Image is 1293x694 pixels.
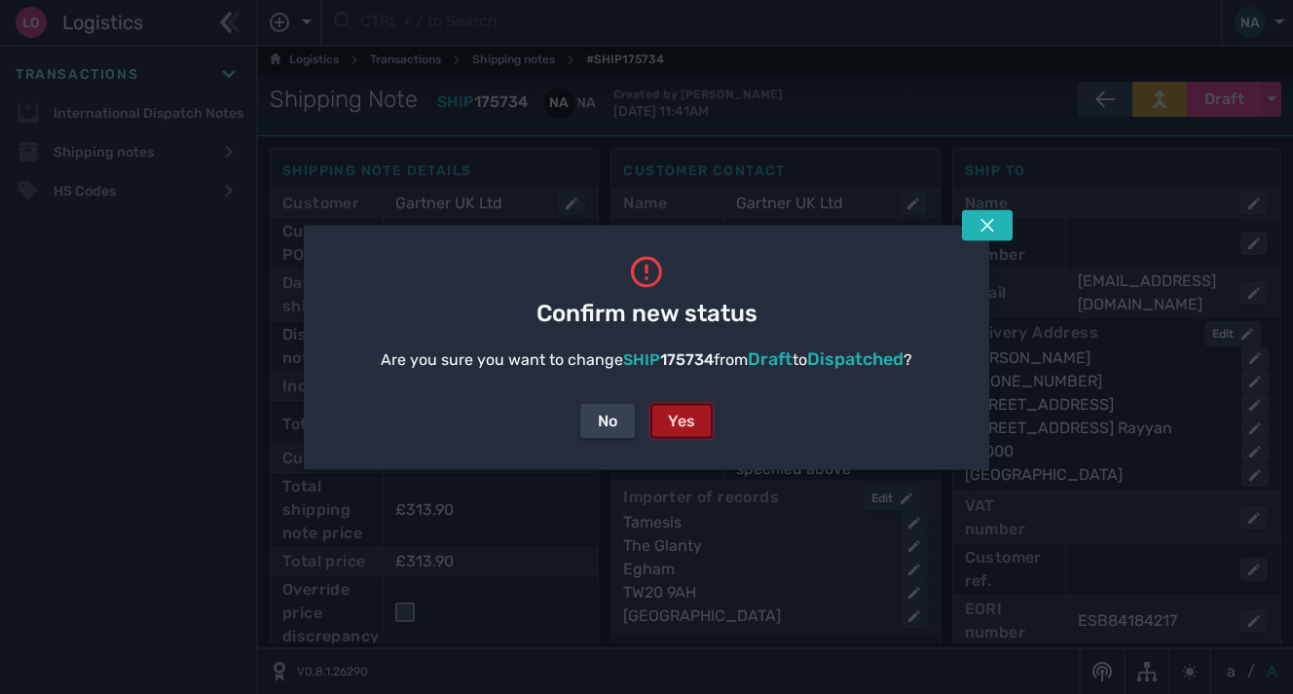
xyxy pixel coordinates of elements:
div: No [598,409,617,432]
div: Are you sure you want to change from to ? [381,346,912,372]
button: No [580,403,635,438]
span: 175734 [660,349,714,368]
div: Yes [668,409,695,432]
span: Confirm new status [536,295,757,330]
span: SHIP [623,349,660,368]
span: Draft [748,347,793,369]
button: Yes [650,403,713,438]
button: Tap escape key to close [962,209,1013,240]
span: Dispatched [807,347,904,369]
